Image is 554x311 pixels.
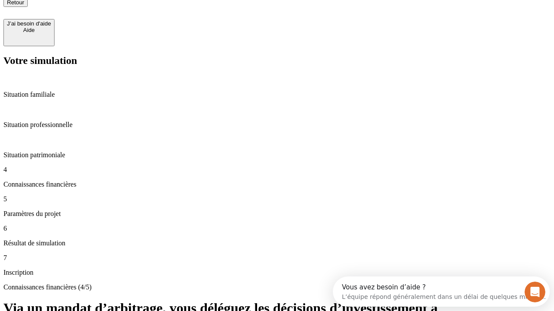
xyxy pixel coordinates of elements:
[3,210,551,218] p: Paramètres du projet
[3,19,55,46] button: J’ai besoin d'aideAide
[3,283,551,291] p: Connaissances financières (4/5)
[3,225,551,232] p: 6
[3,55,551,67] h2: Votre simulation
[3,3,238,27] div: Ouvrir le Messenger Intercom
[3,239,551,247] p: Résultat de simulation
[3,91,551,98] p: Situation familiale
[7,27,51,33] div: Aide
[3,254,551,262] p: 7
[333,276,550,307] iframe: Intercom live chat discovery launcher
[7,20,51,27] div: J’ai besoin d'aide
[525,282,545,302] iframe: Intercom live chat
[3,151,551,159] p: Situation patrimoniale
[3,181,551,188] p: Connaissances financières
[3,195,551,203] p: 5
[9,14,213,23] div: L’équipe répond généralement dans un délai de quelques minutes.
[3,166,551,174] p: 4
[3,269,551,276] p: Inscription
[9,7,213,14] div: Vous avez besoin d’aide ?
[3,121,551,129] p: Situation professionnelle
